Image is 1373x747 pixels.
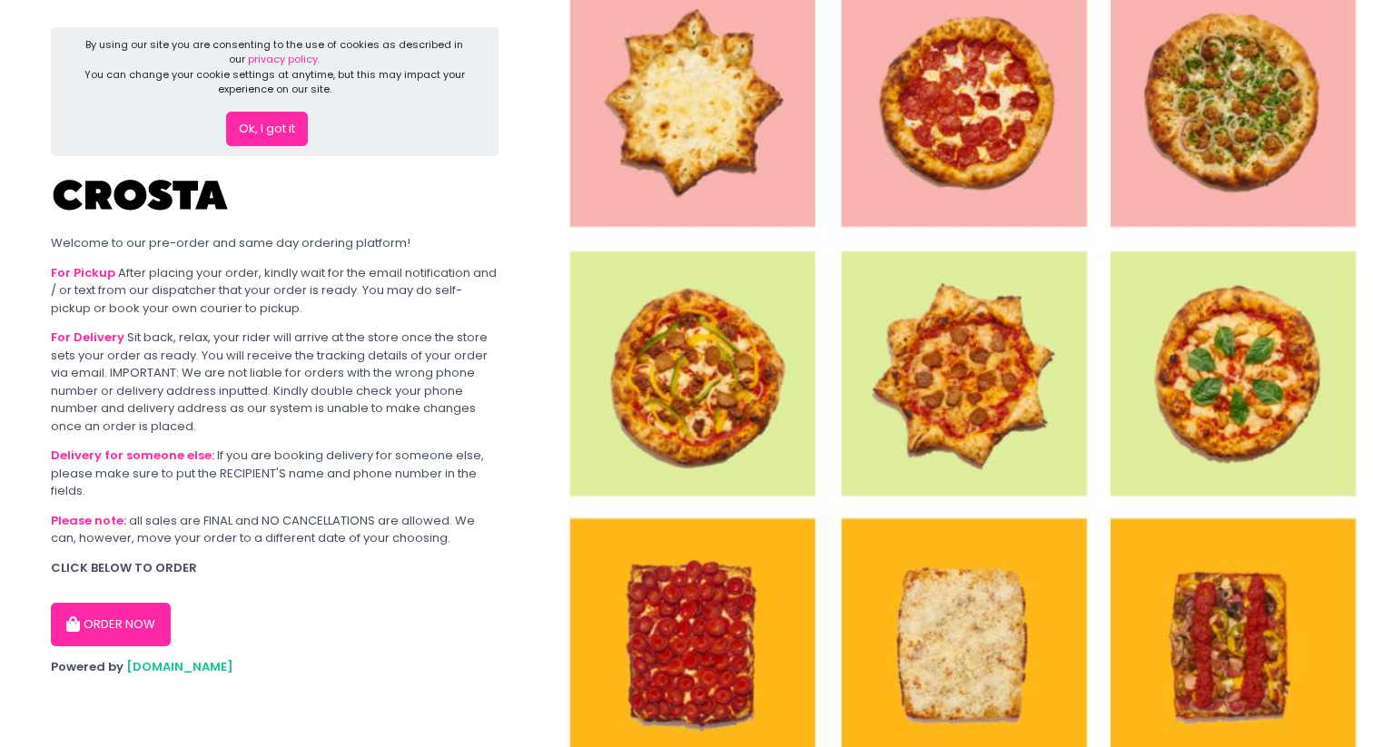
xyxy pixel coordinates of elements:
[51,329,124,346] b: For Delivery
[51,447,499,500] div: If you are booking delivery for someone else, please make sure to put the RECIPIENT'S name and ph...
[248,52,320,66] a: privacy policy.
[51,329,499,435] div: Sit back, relax, your rider will arrive at the store once the store sets your order as ready. You...
[51,447,214,464] b: Delivery for someone else:
[51,264,499,318] div: After placing your order, kindly wait for the email notification and / or text from our dispatche...
[51,234,499,252] div: Welcome to our pre-order and same day ordering platform!
[51,168,232,222] img: Crosta Pizzeria
[51,512,499,547] div: all sales are FINAL and NO CANCELLATIONS are allowed. We can, however, move your order to a diffe...
[51,264,115,281] b: For Pickup
[51,559,499,577] div: CLICK BELOW TO ORDER
[51,658,499,676] div: Powered by
[126,658,233,675] a: [DOMAIN_NAME]
[226,112,308,146] button: Ok, I got it
[82,37,469,97] div: By using our site you are consenting to the use of cookies as described in our You can change you...
[51,512,126,529] b: Please note:
[51,603,171,646] button: ORDER NOW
